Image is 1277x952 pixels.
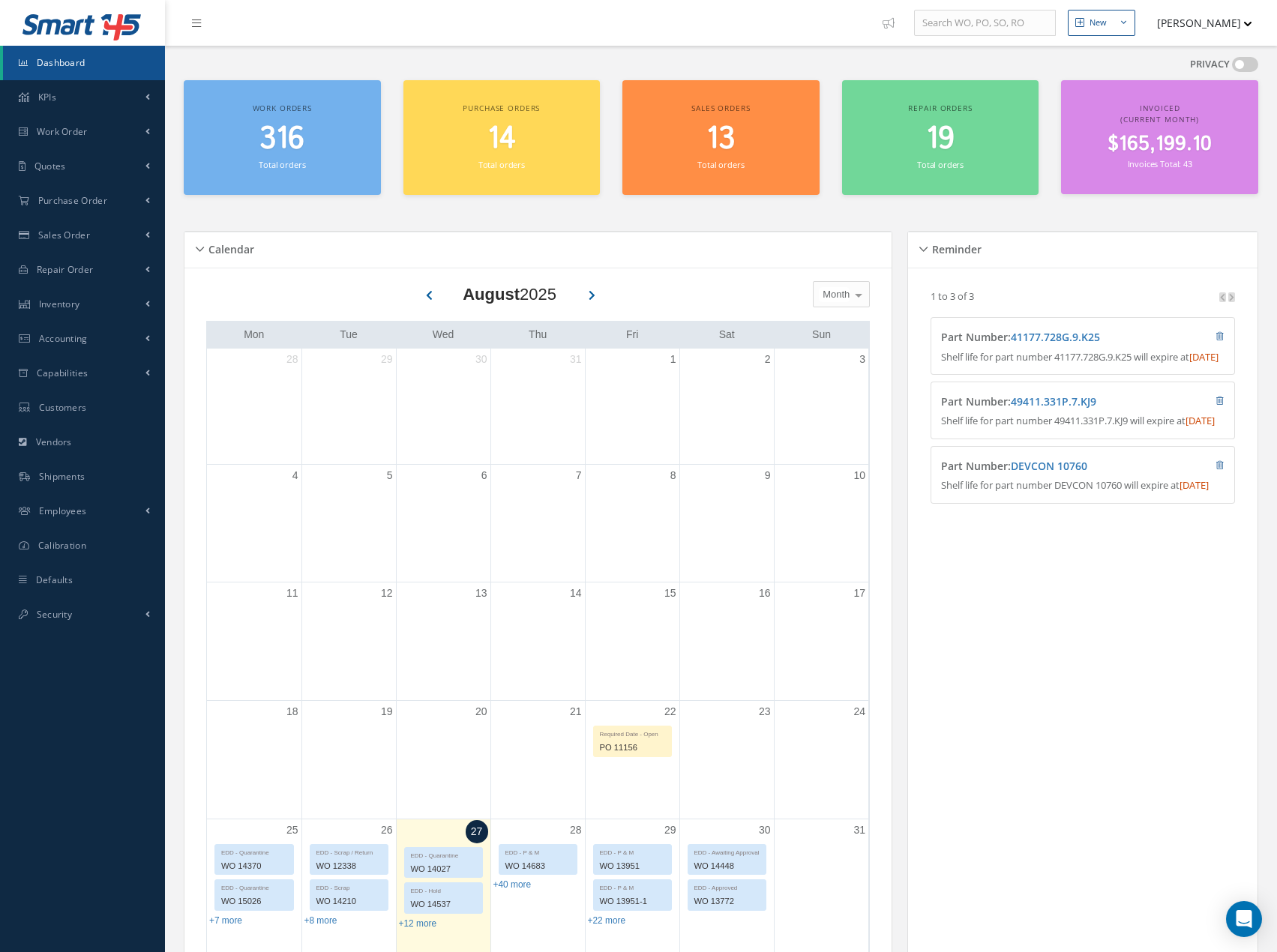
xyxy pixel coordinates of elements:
[567,349,585,370] a: July 31, 2025
[688,845,766,858] div: EDD - Awaiting Approval
[378,582,396,604] a: August 12, 2025
[716,325,738,344] a: Saturday
[908,103,972,113] span: Repair orders
[567,819,585,841] a: August 28, 2025
[405,883,482,896] div: EDD - Hold
[594,893,671,910] div: WO 13951-1
[850,465,868,486] a: August 10, 2025
[478,159,525,170] small: Total orders
[856,349,868,370] a: August 3, 2025
[691,103,750,113] span: Sales orders
[463,285,520,304] b: August
[37,56,85,69] span: Dashboard
[679,349,774,465] td: August 2, 2025
[1008,394,1096,409] span: :
[850,701,868,723] a: August 24, 2025
[1011,330,1100,344] a: 41177.728G.9.K25
[622,80,820,195] a: Sales orders 13 Total orders
[774,349,868,465] td: August 3, 2025
[762,465,774,486] a: August 9, 2025
[914,10,1056,37] input: Search WO, PO, SO, RO
[215,880,293,893] div: EDD - Quarantine
[1120,114,1199,124] span: (Current Month)
[430,325,457,344] a: Wednesday
[850,582,868,604] a: August 17, 2025
[310,893,388,910] div: WO 14210
[667,349,679,370] a: August 1, 2025
[283,701,301,723] a: August 18, 2025
[499,845,577,858] div: EDD - P & M
[588,915,626,926] a: Show 22 more events
[941,478,1225,493] p: Shelf life for part number DEVCON 10760 will expire at
[463,103,540,113] span: Purchase orders
[472,582,490,604] a: August 13, 2025
[463,282,556,307] div: 2025
[774,582,868,701] td: August 17, 2025
[1186,414,1215,427] span: [DATE]
[184,80,381,195] a: Work orders 316 Total orders
[36,573,73,586] span: Defaults
[594,880,671,893] div: EDD - P & M
[585,700,679,819] td: August 22, 2025
[3,46,165,80] a: Dashboard
[1226,901,1262,937] div: Open Intercom Messenger
[661,582,679,604] a: August 15, 2025
[1061,80,1258,194] a: Invoiced (Current Month) $165,199.10 Invoices Total: 43
[39,504,87,517] span: Employees
[37,125,88,138] span: Work Order
[926,118,955,160] span: 19
[478,465,490,486] a: August 6, 2025
[585,582,679,701] td: August 15, 2025
[36,436,72,448] span: Vendors
[283,349,301,370] a: July 28, 2025
[567,701,585,723] a: August 21, 2025
[204,238,254,256] h5: Calendar
[774,464,868,582] td: August 10, 2025
[1090,16,1107,29] div: New
[661,701,679,723] a: August 22, 2025
[34,160,66,172] span: Quotes
[931,289,974,303] p: 1 to 3 of 3
[594,845,671,858] div: EDD - P & M
[567,582,585,604] a: August 14, 2025
[490,464,585,582] td: August 7, 2025
[37,263,94,276] span: Repair Order
[697,159,744,170] small: Total orders
[38,194,107,207] span: Purchase Order
[1008,459,1087,473] span: :
[850,819,868,841] a: August 31, 2025
[310,858,388,875] div: WO 12338
[594,726,671,739] div: Required Date - Open
[207,700,301,819] td: August 18, 2025
[941,350,1225,365] p: Shelf life for part number 41177.728G.9.K25 will expire at
[399,918,437,929] a: Show 12 more events
[310,845,388,858] div: EDD - Scrap / Return
[679,464,774,582] td: August 9, 2025
[207,582,301,701] td: August 11, 2025
[679,582,774,701] td: August 16, 2025
[1068,10,1135,36] button: New
[396,464,490,582] td: August 6, 2025
[1143,8,1252,37] button: [PERSON_NAME]
[941,331,1148,344] h4: Part Number
[819,287,850,302] span: Month
[762,349,774,370] a: August 2, 2025
[756,701,774,723] a: August 23, 2025
[39,298,80,310] span: Inventory
[493,879,532,890] a: Show 40 more events
[403,80,601,195] a: Purchase orders 14 Total orders
[499,858,577,875] div: WO 14683
[573,465,585,486] a: August 7, 2025
[585,464,679,582] td: August 8, 2025
[756,582,774,604] a: August 16, 2025
[396,700,490,819] td: August 20, 2025
[1180,478,1209,492] span: [DATE]
[304,915,337,926] a: Show 8 more events
[310,880,388,893] div: EDD - Scrap
[679,700,774,819] td: August 23, 2025
[37,367,88,379] span: Capabilities
[623,325,641,344] a: Friday
[38,539,86,552] span: Calibration
[38,229,90,241] span: Sales Order
[928,238,982,256] h5: Reminder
